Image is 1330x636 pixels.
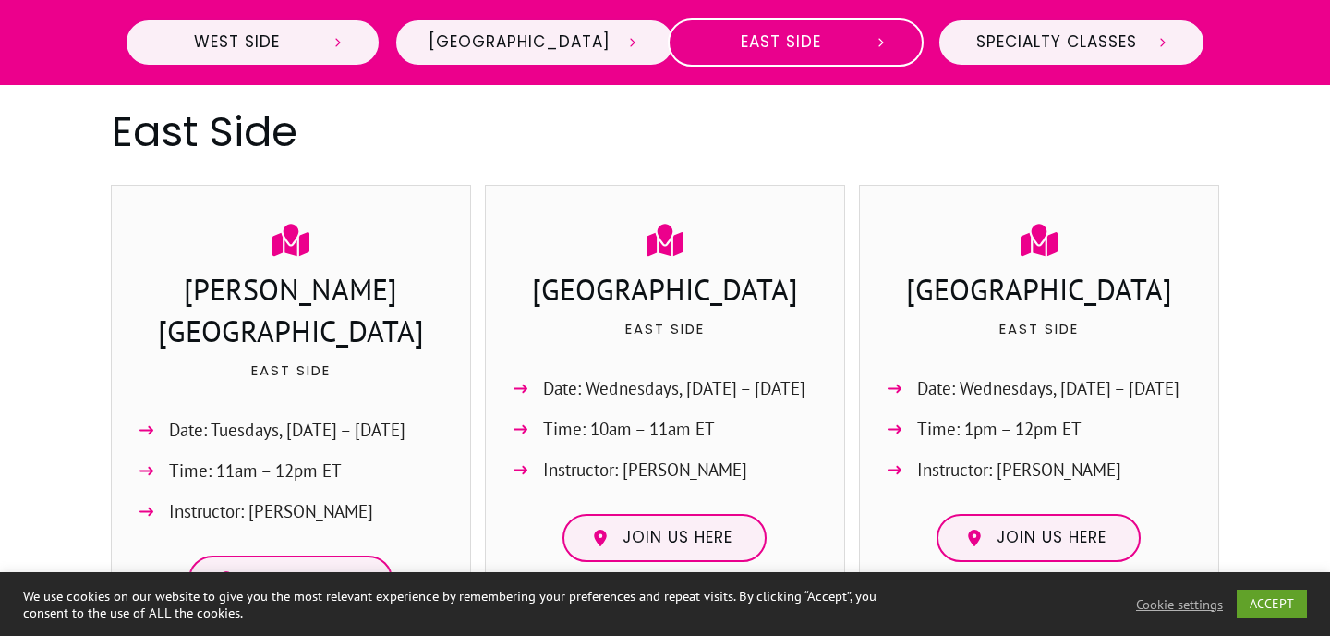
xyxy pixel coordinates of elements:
[429,32,611,53] span: [GEOGRAPHIC_DATA]
[125,18,381,67] a: West Side
[23,588,922,621] div: We use cookies on our website to give you the most relevant experience by remembering your prefer...
[504,269,826,315] h3: [GEOGRAPHIC_DATA]
[1237,590,1307,618] a: ACCEPT
[159,32,316,53] span: West Side
[623,528,732,548] span: Join us here
[917,455,1121,485] span: Instructor: [PERSON_NAME]
[972,32,1141,53] span: Specialty Classes
[130,359,452,405] p: East Side
[997,528,1106,548] span: Join us here
[562,514,767,562] a: Join us here
[1136,596,1223,613] a: Cookie settings
[112,103,1218,161] h2: East Side
[394,18,675,67] a: [GEOGRAPHIC_DATA]
[130,269,452,357] h3: [PERSON_NAME][GEOGRAPHIC_DATA]
[248,569,358,590] span: Join us here
[917,414,1082,445] span: Time: 1pm – 12pm ET
[543,414,715,445] span: Time: 10am – 11am ET
[878,317,1200,363] p: East Side
[668,18,925,67] a: East Side
[878,269,1200,315] h3: [GEOGRAPHIC_DATA]
[169,496,373,527] span: Instructor: [PERSON_NAME]
[917,373,1179,404] span: Date: Wednesdays, [DATE] – [DATE]
[702,32,860,53] span: East Side
[543,455,747,485] span: Instructor: [PERSON_NAME]
[188,556,393,604] a: Join us here
[937,18,1205,67] a: Specialty Classes
[504,317,826,363] p: East Side
[169,456,342,486] span: Time: 11am – 12pm ET
[169,415,405,446] span: Date: Tuesdays, [DATE] – [DATE]
[937,514,1141,562] a: Join us here
[543,373,805,404] span: Date: Wednesdays, [DATE] – [DATE]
